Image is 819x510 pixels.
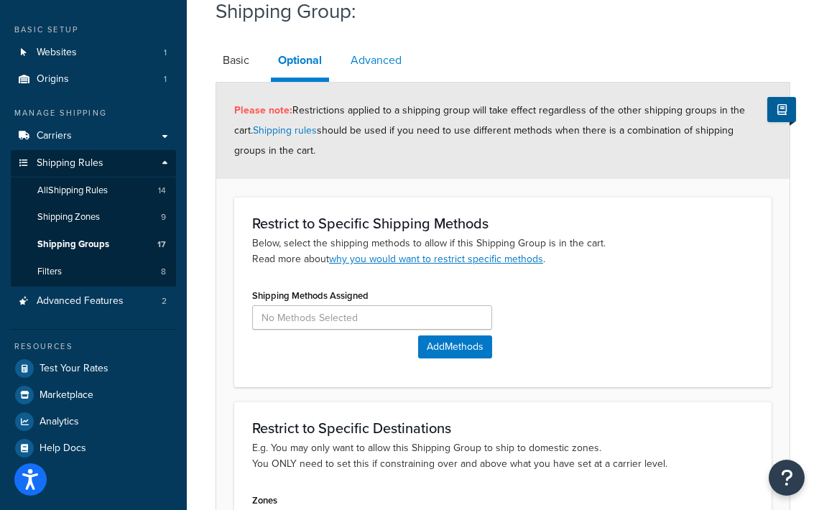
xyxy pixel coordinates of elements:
[343,43,409,78] a: Advanced
[37,238,109,251] span: Shipping Groups
[11,107,176,119] div: Manage Shipping
[37,295,124,307] span: Advanced Features
[40,416,79,428] span: Analytics
[252,305,492,330] input: No Methods Selected
[11,177,176,204] a: AllShipping Rules14
[11,204,176,231] li: Shipping Zones
[37,211,100,223] span: Shipping Zones
[164,73,167,85] span: 1
[11,288,176,315] a: Advanced Features2
[234,103,292,118] strong: Please note:
[11,435,176,461] a: Help Docs
[11,24,176,36] div: Basic Setup
[769,460,805,496] button: Open Resource Center
[271,43,329,82] a: Optional
[161,266,166,278] span: 8
[157,238,166,251] span: 17
[252,215,754,231] h3: Restrict to Specific Shipping Methods
[418,335,492,358] button: AddMethods
[11,40,176,66] li: Websites
[158,185,166,197] span: 14
[216,43,256,78] a: Basic
[11,409,176,435] a: Analytics
[767,97,796,122] button: Show Help Docs
[11,150,176,177] a: Shipping Rules
[11,231,176,258] li: Shipping Groups
[11,288,176,315] li: Advanced Features
[37,157,103,170] span: Shipping Rules
[252,420,754,436] h3: Restrict to Specific Destinations
[11,123,176,149] a: Carriers
[11,66,176,93] li: Origins
[253,123,317,138] a: Shipping rules
[40,363,108,375] span: Test Your Rates
[37,130,72,142] span: Carriers
[164,47,167,59] span: 1
[11,340,176,353] div: Resources
[11,259,176,285] li: Filters
[11,382,176,408] a: Marketplace
[162,295,167,307] span: 2
[11,150,176,287] li: Shipping Rules
[37,47,77,59] span: Websites
[40,389,93,402] span: Marketplace
[234,103,745,158] span: Restrictions applied to a shipping group will take effect regardless of the other shipping groups...
[11,231,176,258] a: Shipping Groups17
[11,356,176,381] a: Test Your Rates
[11,40,176,66] a: Websites1
[40,442,86,455] span: Help Docs
[329,251,543,266] a: why you would want to restrict specific methods
[252,290,369,301] label: Shipping Methods Assigned
[37,266,62,278] span: Filters
[252,440,754,472] p: E.g. You may only want to allow this Shipping Group to ship to domestic zones. You ONLY need to s...
[161,211,166,223] span: 9
[252,495,277,506] label: Zones
[11,259,176,285] a: Filters8
[37,185,108,197] span: All Shipping Rules
[11,204,176,231] a: Shipping Zones9
[37,73,69,85] span: Origins
[11,66,176,93] a: Origins1
[252,236,754,267] p: Below, select the shipping methods to allow if this Shipping Group is in the cart. Read more about .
